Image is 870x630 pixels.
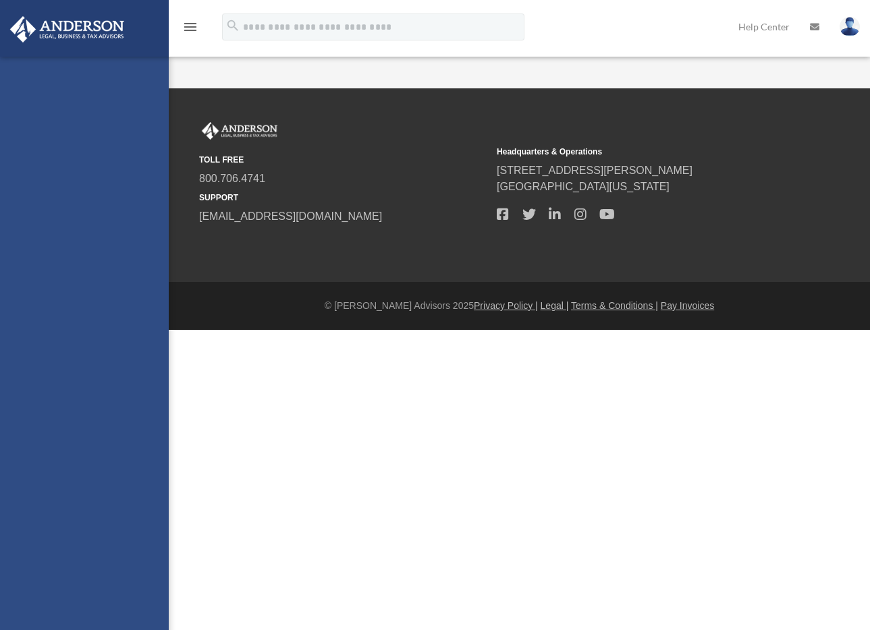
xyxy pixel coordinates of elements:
[199,122,280,140] img: Anderson Advisors Platinum Portal
[169,299,870,313] div: © [PERSON_NAME] Advisors 2025
[199,210,382,222] a: [EMAIL_ADDRESS][DOMAIN_NAME]
[182,26,198,35] a: menu
[199,173,265,184] a: 800.706.4741
[474,300,538,311] a: Privacy Policy |
[541,300,569,311] a: Legal |
[225,18,240,33] i: search
[497,146,785,158] small: Headquarters & Operations
[661,300,714,311] a: Pay Invoices
[182,19,198,35] i: menu
[840,17,860,36] img: User Pic
[199,154,487,166] small: TOLL FREE
[6,16,128,42] img: Anderson Advisors Platinum Portal
[571,300,658,311] a: Terms & Conditions |
[497,165,692,176] a: [STREET_ADDRESS][PERSON_NAME]
[199,192,487,204] small: SUPPORT
[497,181,670,192] a: [GEOGRAPHIC_DATA][US_STATE]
